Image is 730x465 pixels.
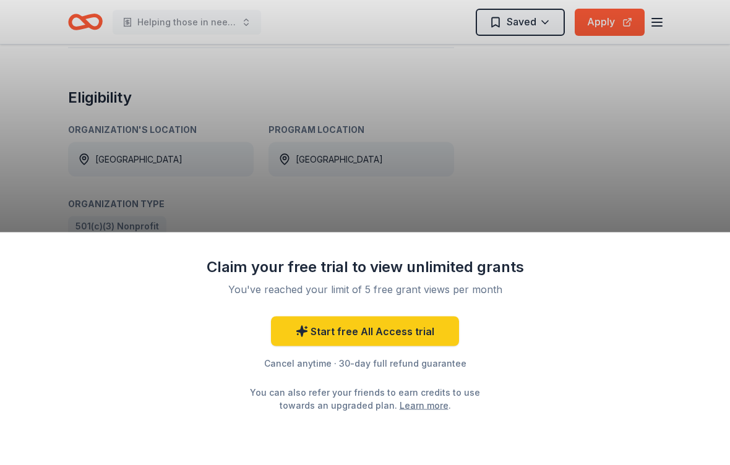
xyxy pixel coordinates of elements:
a: Learn more [400,399,449,412]
div: You've reached your limit of 5 free grant views per month [219,282,511,297]
div: Claim your free trial to view unlimited grants [204,257,526,277]
div: You can also refer your friends to earn credits to use towards an upgraded plan. . [239,386,491,412]
a: Start free All Access trial [271,317,459,346]
div: Cancel anytime · 30-day full refund guarantee [204,356,526,371]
